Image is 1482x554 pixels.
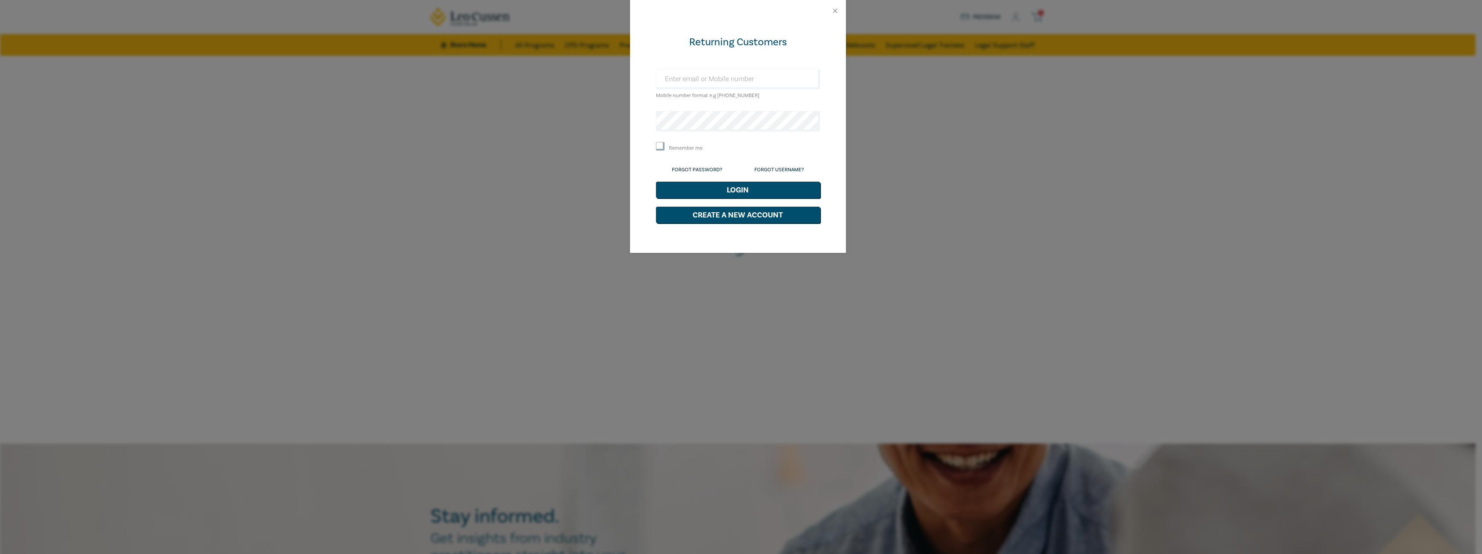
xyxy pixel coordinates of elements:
button: Close [831,7,839,15]
div: Returning Customers [656,35,820,49]
small: Mobile number format e.g [PHONE_NUMBER] [656,92,760,99]
label: Remember me [669,145,703,152]
input: Enter email or Mobile number [656,69,820,89]
button: Create a New Account [656,207,820,223]
a: Forgot Username? [754,167,804,173]
a: Forgot Password? [672,167,722,173]
button: Login [656,182,820,198]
